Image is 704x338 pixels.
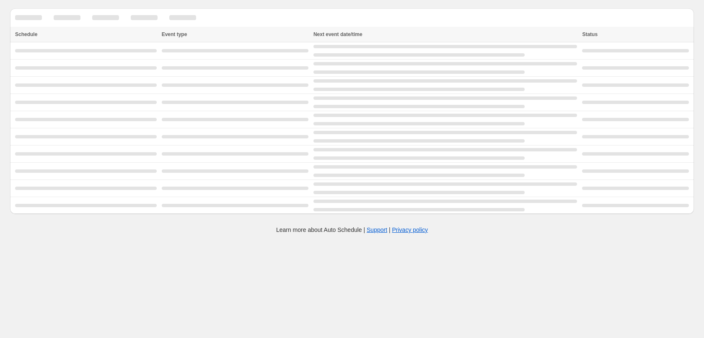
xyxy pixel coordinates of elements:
[367,226,387,233] a: Support
[313,31,362,37] span: Next event date/time
[15,31,37,37] span: Schedule
[582,31,598,37] span: Status
[276,226,428,234] p: Learn more about Auto Schedule | |
[162,31,187,37] span: Event type
[392,226,428,233] a: Privacy policy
